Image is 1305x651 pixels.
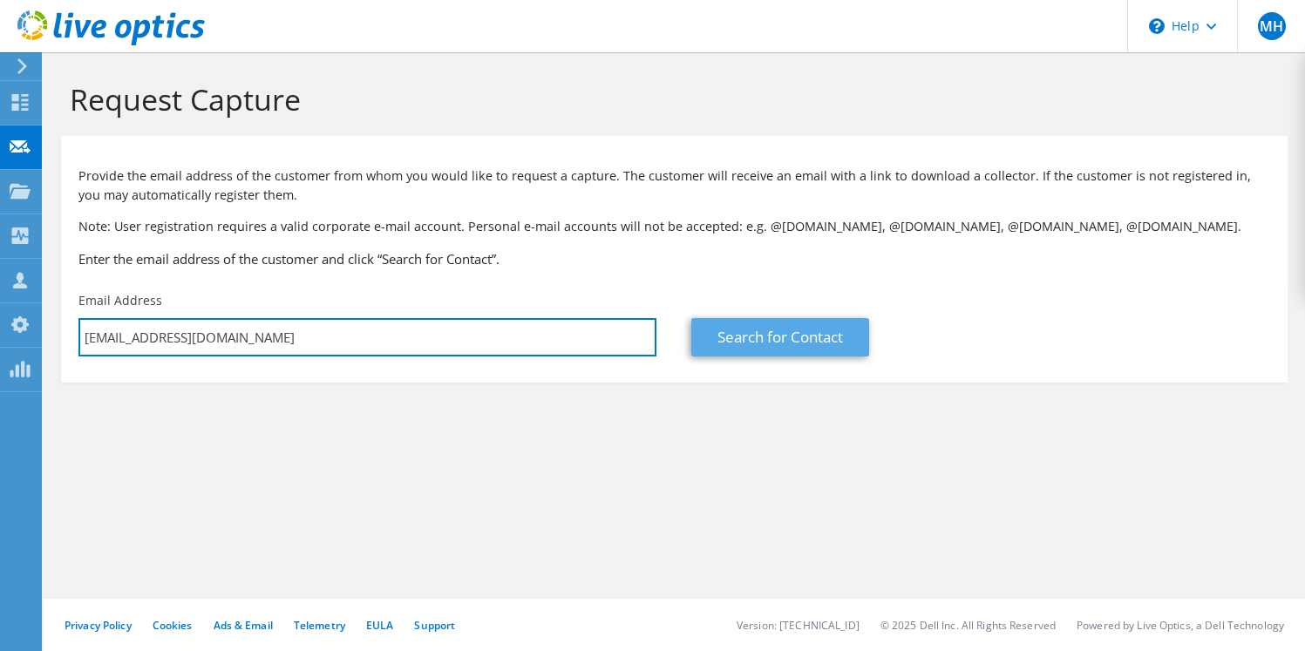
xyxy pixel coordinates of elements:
[414,618,455,633] a: Support
[153,618,193,633] a: Cookies
[78,217,1270,236] p: Note: User registration requires a valid corporate e-mail account. Personal e-mail accounts will ...
[65,618,132,633] a: Privacy Policy
[1258,12,1286,40] span: MH
[737,618,860,633] li: Version: [TECHNICAL_ID]
[78,166,1270,205] p: Provide the email address of the customer from whom you would like to request a capture. The cust...
[294,618,345,633] a: Telemetry
[1149,18,1165,34] svg: \n
[1077,618,1284,633] li: Powered by Live Optics, a Dell Technology
[78,292,162,309] label: Email Address
[78,249,1270,268] h3: Enter the email address of the customer and click “Search for Contact”.
[70,81,1270,118] h1: Request Capture
[880,618,1056,633] li: © 2025 Dell Inc. All Rights Reserved
[366,618,393,633] a: EULA
[691,318,869,356] a: Search for Contact
[214,618,273,633] a: Ads & Email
